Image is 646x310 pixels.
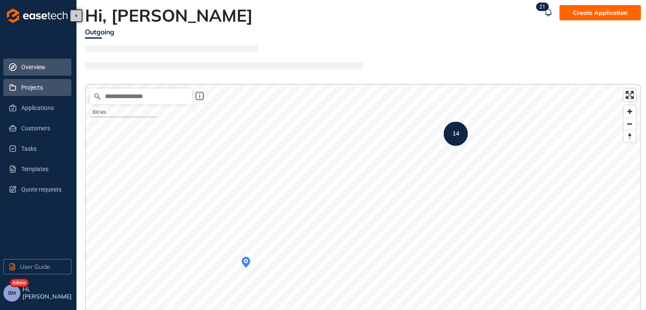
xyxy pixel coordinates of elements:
[443,122,468,146] div: Map marker
[85,5,258,25] h2: Hi, [PERSON_NAME]
[8,290,16,296] span: BM
[623,89,636,101] button: Enter fullscreen
[573,8,627,17] span: Create Application
[21,140,65,157] span: Tasks
[21,120,65,137] span: Customers
[21,59,65,76] span: Overview
[21,99,65,116] span: Applications
[21,79,65,96] span: Projects
[623,130,636,142] button: Reset bearing to north
[536,3,549,11] sup: 21
[23,286,73,300] span: Hi, [PERSON_NAME]
[238,255,254,270] div: Map marker
[623,105,636,118] button: Zoom in
[542,4,545,10] span: 1
[3,259,71,274] button: User Guide
[85,27,114,37] div: Outgoing
[90,108,157,117] div: 300 km
[559,5,641,20] button: Create Application
[21,161,65,178] span: Templates
[452,130,459,138] strong: 14
[7,8,68,23] img: logo
[3,285,20,302] button: BM
[623,118,636,130] button: Zoom out
[21,181,65,198] span: Quote requests
[539,4,542,10] span: 2
[90,89,192,104] input: Search place...
[20,262,50,271] span: User Guide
